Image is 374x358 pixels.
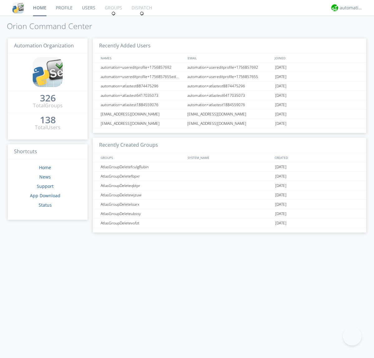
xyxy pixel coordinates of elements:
div: [EMAIL_ADDRESS][DOMAIN_NAME] [186,119,274,128]
div: AtlasGroupDeletewjzuw [99,190,185,199]
a: [EMAIL_ADDRESS][DOMAIN_NAME][EMAIL_ADDRESS][DOMAIN_NAME][DATE] [93,119,366,128]
div: CREATED [273,153,360,162]
a: 138 [40,117,56,124]
h3: Recently Added Users [93,38,366,54]
a: News [39,174,51,180]
h3: Recently Created Groups [93,138,366,153]
a: automation+atlastest1884559076automation+atlastest1884559076[DATE] [93,100,366,110]
a: AtlasGroupDeletefbpxr[DATE] [93,172,366,181]
span: [DATE] [275,72,286,81]
div: 138 [40,117,56,123]
a: AtlasGroupDeletefculgRubin[DATE] [93,162,366,172]
a: Support [37,183,54,189]
span: [DATE] [275,119,286,128]
img: spin.svg [111,11,116,16]
div: automation+atlastest8874475296 [186,81,274,91]
div: automation+atlastest8874475296 [99,81,185,91]
div: automation+usereditprofile+1756857655 [186,72,274,81]
a: 326 [40,95,56,102]
img: spin.svg [140,11,144,16]
div: automation+atlastest6417035073 [99,91,185,100]
a: App Download [30,193,60,199]
div: automation+usereditprofile+1756857692 [186,63,274,72]
a: AtlasGroupDeleteqbtpr[DATE] [93,181,366,190]
span: [DATE] [275,100,286,110]
div: [EMAIL_ADDRESS][DOMAIN_NAME] [99,119,185,128]
span: [DATE] [275,209,286,218]
div: AtlasGroupDeleteloarx [99,200,185,209]
div: NAMES [99,53,185,62]
a: AtlasGroupDeletevofzt[DATE] [93,218,366,228]
span: [DATE] [275,190,286,200]
div: automation+atlastest1884559076 [186,100,274,109]
a: Status [39,202,52,208]
div: AtlasGroupDeletefbpxr [99,172,185,181]
iframe: Toggle Customer Support [343,327,362,346]
span: [DATE] [275,200,286,209]
a: automation+atlastest6417035073automation+atlastest6417035073[DATE] [93,91,366,100]
a: automation+atlastest8874475296automation+atlastest8874475296[DATE] [93,81,366,91]
a: AtlasGroupDeleteubssy[DATE] [93,209,366,218]
span: [DATE] [275,110,286,119]
img: cddb5a64eb264b2086981ab96f4c1ba7 [33,57,63,87]
div: automation+atlas [340,5,363,11]
div: JOINED [273,53,360,62]
div: AtlasGroupDeletevofzt [99,218,185,228]
a: AtlasGroupDeletewjzuw[DATE] [93,190,366,200]
div: AtlasGroupDeleteqbtpr [99,181,185,190]
span: [DATE] [275,218,286,228]
a: AtlasGroupDeleteloarx[DATE] [93,200,366,209]
span: [DATE] [275,181,286,190]
span: Automation Organization [14,42,74,49]
div: AtlasGroupDeleteubssy [99,209,185,218]
span: [DATE] [275,91,286,100]
div: SYSTEM_NAME [186,153,273,162]
div: automation+usereditprofile+1756857692 [99,63,185,72]
div: [EMAIL_ADDRESS][DOMAIN_NAME] [186,110,274,119]
div: GROUPS [99,153,185,162]
a: [EMAIL_ADDRESS][DOMAIN_NAME][EMAIL_ADDRESS][DOMAIN_NAME][DATE] [93,110,366,119]
div: EMAIL [186,53,273,62]
h3: Shortcuts [8,144,88,159]
div: AtlasGroupDeletefculgRubin [99,162,185,171]
div: automation+usereditprofile+1756857655editedautomation+usereditprofile+1756857655 [99,72,185,81]
div: Total Groups [33,102,63,109]
span: [DATE] [275,81,286,91]
div: automation+atlastest6417035073 [186,91,274,100]
div: [EMAIL_ADDRESS][DOMAIN_NAME] [99,110,185,119]
div: automation+atlastest1884559076 [99,100,185,109]
div: Total Users [35,124,60,131]
a: automation+usereditprofile+1756857692automation+usereditprofile+1756857692[DATE] [93,63,366,72]
div: 326 [40,95,56,101]
span: [DATE] [275,63,286,72]
a: automation+usereditprofile+1756857655editedautomation+usereditprofile+1756857655automation+usered... [93,72,366,81]
a: Home [39,164,51,170]
img: cddb5a64eb264b2086981ab96f4c1ba7 [12,2,24,13]
span: [DATE] [275,172,286,181]
span: [DATE] [275,162,286,172]
img: d2d01cd9b4174d08988066c6d424eccd [331,4,338,11]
